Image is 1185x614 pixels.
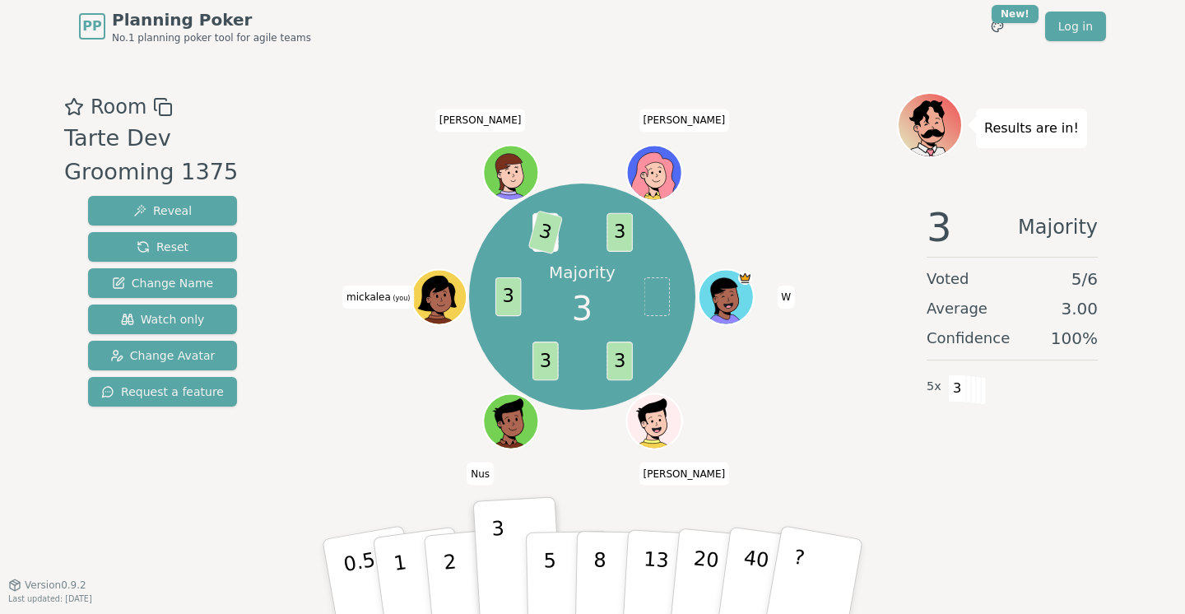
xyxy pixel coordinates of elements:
[948,374,967,402] span: 3
[467,462,494,485] span: Click to change your name
[527,210,563,254] span: 3
[79,8,311,44] a: PPPlanning PokerNo.1 planning poker tool for agile teams
[532,342,559,380] span: 3
[413,271,465,323] button: Click to change your avatar
[133,202,192,219] span: Reveal
[88,305,237,334] button: Watch only
[64,92,84,122] button: Add as favourite
[25,579,86,592] span: Version 0.9.2
[549,261,616,284] p: Majority
[606,342,633,380] span: 3
[435,109,526,132] span: Click to change your name
[639,462,730,485] span: Click to change your name
[112,275,213,291] span: Change Name
[391,295,411,302] span: (you)
[112,31,311,44] span: No.1 planning poker tool for agile teams
[777,286,795,309] span: Click to change your name
[1045,12,1106,41] a: Log in
[1051,327,1098,350] span: 100 %
[983,12,1012,41] button: New!
[82,16,101,36] span: PP
[110,347,216,364] span: Change Avatar
[984,117,1079,140] p: Results are in!
[121,311,205,328] span: Watch only
[572,284,592,333] span: 3
[927,327,1010,350] span: Confidence
[1071,267,1098,291] span: 5 / 6
[491,517,509,607] p: 3
[88,268,237,298] button: Change Name
[992,5,1039,23] div: New!
[88,341,237,370] button: Change Avatar
[606,213,633,252] span: 3
[639,109,730,132] span: Click to change your name
[101,384,224,400] span: Request a feature
[88,377,237,407] button: Request a feature
[91,92,146,122] span: Room
[927,267,969,291] span: Voted
[927,297,987,320] span: Average
[8,579,86,592] button: Version0.9.2
[64,122,267,189] div: Tarte Dev Grooming 1375
[112,8,311,31] span: Planning Poker
[88,196,237,226] button: Reveal
[137,239,188,255] span: Reset
[927,378,941,396] span: 5 x
[495,277,521,316] span: 3
[1061,297,1098,320] span: 3.00
[8,594,92,603] span: Last updated: [DATE]
[738,271,752,285] span: W is the host
[1018,207,1098,247] span: Majority
[88,232,237,262] button: Reset
[342,286,414,309] span: Click to change your name
[927,207,952,247] span: 3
